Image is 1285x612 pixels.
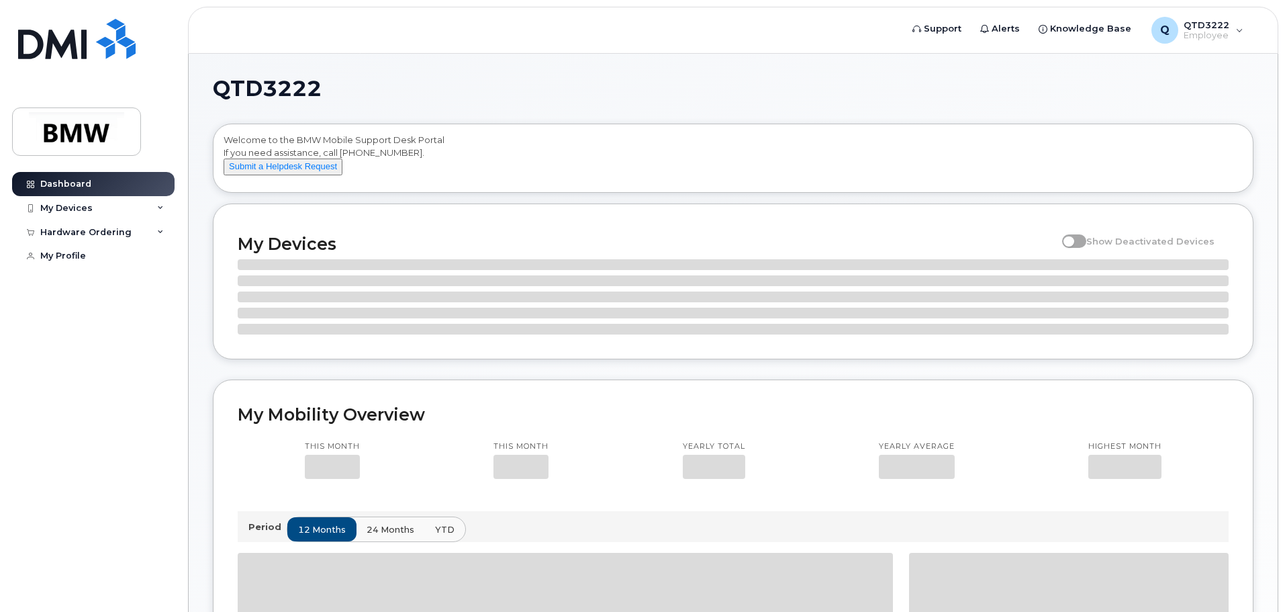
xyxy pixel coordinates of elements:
[213,79,322,99] span: QTD3222
[224,161,342,171] a: Submit a Helpdesk Request
[1062,228,1073,239] input: Show Deactivated Devices
[238,404,1229,425] h2: My Mobility Overview
[879,441,955,452] p: Yearly average
[493,441,549,452] p: This month
[248,521,287,533] p: Period
[224,134,1243,187] div: Welcome to the BMW Mobile Support Desk Portal If you need assistance, call [PHONE_NUMBER].
[1088,441,1161,452] p: Highest month
[435,523,455,536] span: YTD
[1086,236,1215,247] span: Show Deactivated Devices
[367,523,414,536] span: 24 months
[224,159,342,175] button: Submit a Helpdesk Request
[683,441,745,452] p: Yearly total
[305,441,360,452] p: This month
[238,234,1055,254] h2: My Devices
